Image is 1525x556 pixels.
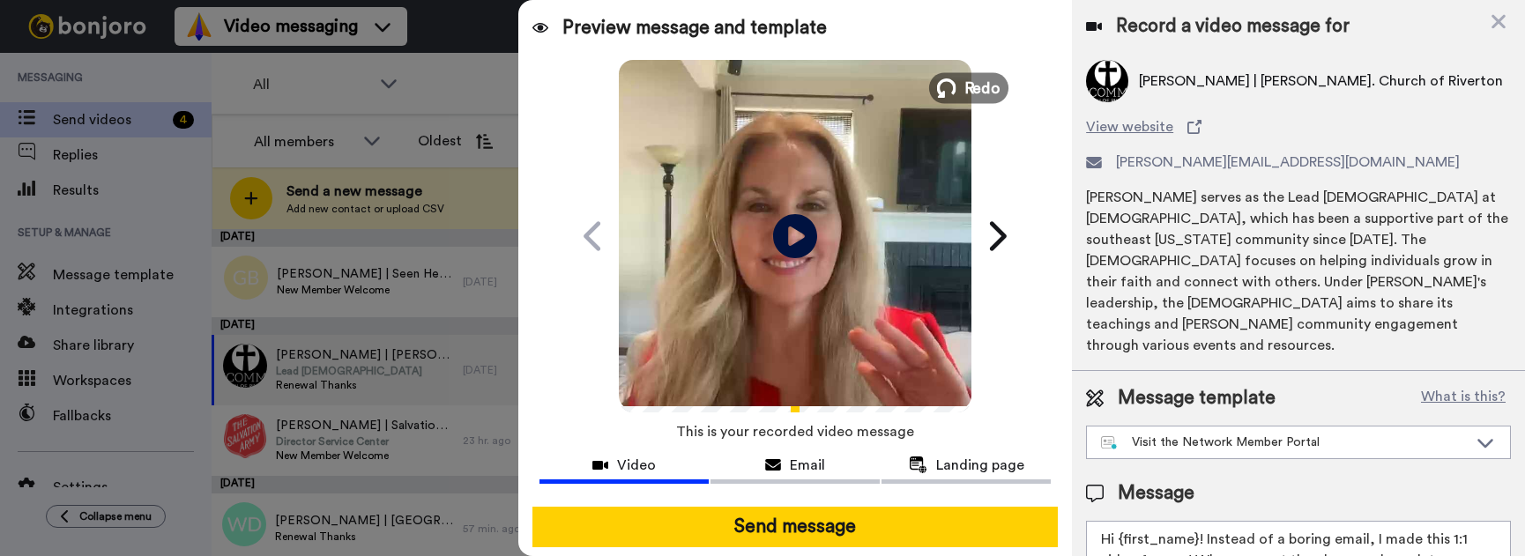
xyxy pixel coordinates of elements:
[790,455,825,476] span: Email
[1116,152,1460,173] span: [PERSON_NAME][EMAIL_ADDRESS][DOMAIN_NAME]
[1416,385,1511,411] button: What is this?
[1101,434,1468,451] div: Visit the Network Member Portal
[676,412,914,451] span: This is your recorded video message
[1086,116,1173,137] span: View website
[1086,187,1511,356] div: [PERSON_NAME] serves as the Lead [DEMOGRAPHIC_DATA] at [DEMOGRAPHIC_DATA], which has been a suppo...
[1118,385,1276,411] span: Message template
[617,455,656,476] span: Video
[1118,480,1194,507] span: Message
[532,507,1058,547] button: Send message
[936,455,1024,476] span: Landing page
[1086,116,1511,137] a: View website
[1101,436,1118,450] img: nextgen-template.svg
